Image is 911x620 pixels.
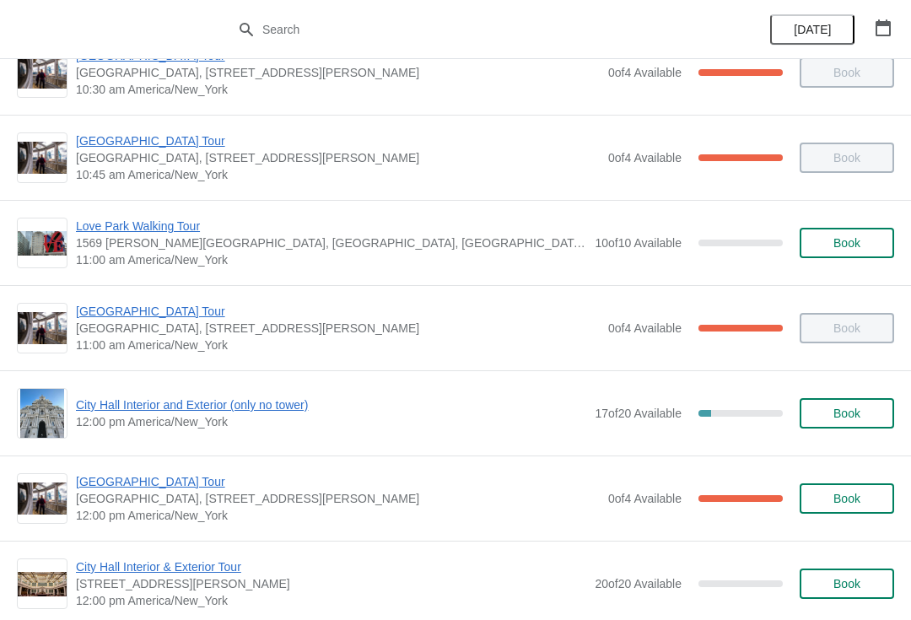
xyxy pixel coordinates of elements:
[608,151,682,164] span: 0 of 4 Available
[595,407,682,420] span: 17 of 20 Available
[800,398,894,429] button: Book
[76,132,600,149] span: [GEOGRAPHIC_DATA] Tour
[608,492,682,505] span: 0 of 4 Available
[76,592,586,609] span: 12:00 pm America/New_York
[20,389,65,438] img: City Hall Interior and Exterior (only no tower) | | 12:00 pm America/New_York
[76,303,600,320] span: [GEOGRAPHIC_DATA] Tour
[18,231,67,256] img: Love Park Walking Tour | 1569 John F Kennedy Boulevard, Philadelphia, PA, USA | 11:00 am America/...
[800,228,894,258] button: Book
[76,490,600,507] span: [GEOGRAPHIC_DATA], [STREET_ADDRESS][PERSON_NAME]
[595,577,682,590] span: 20 of 20 Available
[833,407,860,420] span: Book
[76,218,586,235] span: Love Park Walking Tour
[76,64,600,81] span: [GEOGRAPHIC_DATA], [STREET_ADDRESS][PERSON_NAME]
[76,473,600,490] span: [GEOGRAPHIC_DATA] Tour
[800,569,894,599] button: Book
[76,396,586,413] span: City Hall Interior and Exterior (only no tower)
[261,14,683,45] input: Search
[18,483,67,515] img: City Hall Tower Tour | City Hall Visitor Center, 1400 John F Kennedy Boulevard Suite 121, Philade...
[76,149,600,166] span: [GEOGRAPHIC_DATA], [STREET_ADDRESS][PERSON_NAME]
[608,66,682,79] span: 0 of 4 Available
[794,23,831,36] span: [DATE]
[76,251,586,268] span: 11:00 am America/New_York
[76,558,586,575] span: City Hall Interior & Exterior Tour
[76,413,586,430] span: 12:00 pm America/New_York
[76,235,586,251] span: 1569 [PERSON_NAME][GEOGRAPHIC_DATA], [GEOGRAPHIC_DATA], [GEOGRAPHIC_DATA], [GEOGRAPHIC_DATA]
[833,236,860,250] span: Book
[76,320,600,337] span: [GEOGRAPHIC_DATA], [STREET_ADDRESS][PERSON_NAME]
[76,507,600,524] span: 12:00 pm America/New_York
[18,572,67,596] img: City Hall Interior & Exterior Tour | 1400 John F Kennedy Boulevard, Suite 121, Philadelphia, PA, ...
[76,337,600,353] span: 11:00 am America/New_York
[76,166,600,183] span: 10:45 am America/New_York
[608,321,682,335] span: 0 of 4 Available
[800,483,894,514] button: Book
[76,81,600,98] span: 10:30 am America/New_York
[833,577,860,590] span: Book
[18,57,67,89] img: City Hall Tower Tour | City Hall Visitor Center, 1400 John F Kennedy Boulevard Suite 121, Philade...
[833,492,860,505] span: Book
[18,142,67,175] img: City Hall Tower Tour | City Hall Visitor Center, 1400 John F Kennedy Boulevard Suite 121, Philade...
[18,312,67,345] img: City Hall Tower Tour | City Hall Visitor Center, 1400 John F Kennedy Boulevard Suite 121, Philade...
[770,14,854,45] button: [DATE]
[76,575,586,592] span: [STREET_ADDRESS][PERSON_NAME]
[595,236,682,250] span: 10 of 10 Available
